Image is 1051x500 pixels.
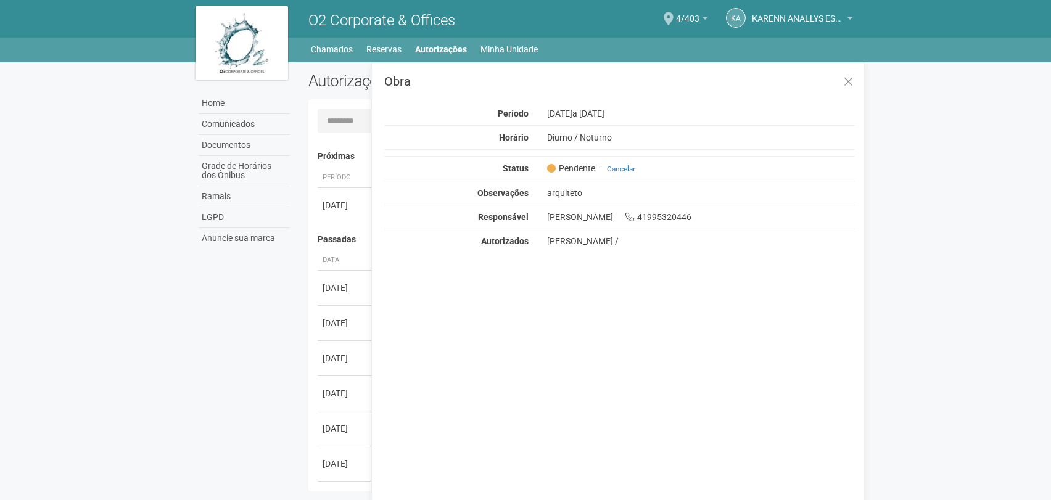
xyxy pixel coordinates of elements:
span: Pendente [547,163,595,174]
a: Chamados [311,41,353,58]
strong: Período [498,109,529,118]
a: Grade de Horários dos Ônibus [199,156,290,186]
span: O2 Corporate & Offices [308,12,455,29]
div: [DATE] [323,317,368,329]
div: [DATE] [323,352,368,364]
a: Comunicados [199,114,290,135]
a: Anuncie sua marca [199,228,290,248]
div: [PERSON_NAME] / [547,236,855,247]
h2: Autorizações [308,72,572,90]
div: [DATE] [323,422,368,435]
div: [DATE] [323,199,368,211]
span: a [DATE] [572,109,604,118]
a: Cancelar [607,165,635,173]
h4: Próximas [318,152,846,161]
span: 4/403 [676,2,699,23]
a: Ramais [199,186,290,207]
a: LGPD [199,207,290,228]
div: [DATE] [323,387,368,400]
a: Reservas [366,41,402,58]
div: [DATE] [323,457,368,470]
strong: Autorizados [481,236,529,246]
a: 4/403 [676,15,707,25]
div: arquiteto [538,187,864,199]
h3: Obra [384,75,855,88]
div: [DATE] [323,282,368,294]
h4: Passadas [318,235,846,244]
strong: Status [503,163,529,173]
th: Período [318,168,373,188]
span: KARENN ANALLYS ESTELLA [752,2,844,23]
span: | [600,165,602,173]
div: Diurno / Noturno [538,132,864,143]
a: Home [199,93,290,114]
div: [DATE] [538,108,864,119]
a: KA [726,8,746,28]
a: Documentos [199,135,290,156]
strong: Horário [499,133,529,142]
a: Minha Unidade [480,41,538,58]
strong: Observações [477,188,529,198]
th: Data [318,250,373,271]
strong: Responsável [478,212,529,222]
a: KARENN ANALLYS ESTELLA [752,15,852,25]
img: logo.jpg [196,6,288,80]
a: Autorizações [415,41,467,58]
div: [PERSON_NAME] 41995320446 [538,211,864,223]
